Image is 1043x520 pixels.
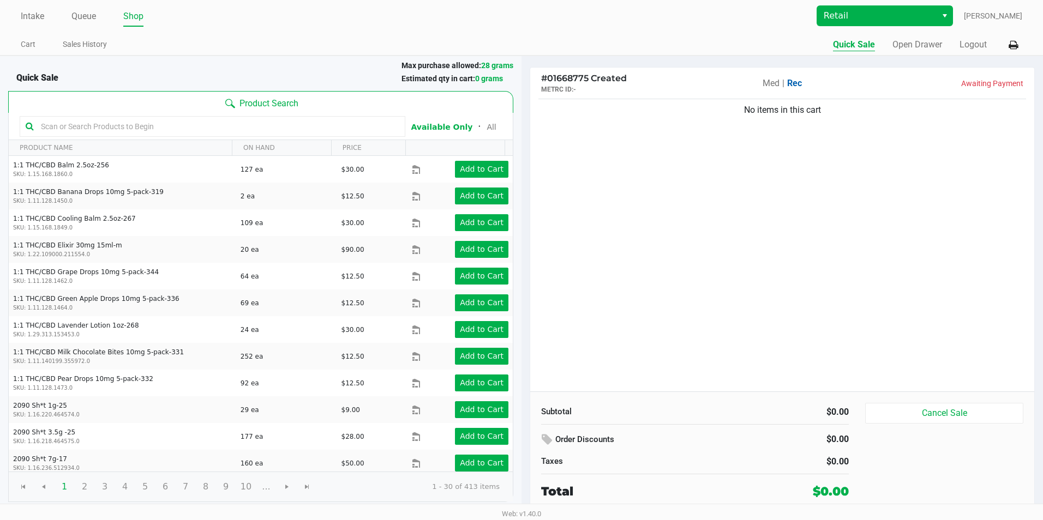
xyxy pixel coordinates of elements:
[573,86,576,93] span: -
[460,165,503,173] app-button-loader: Add to Cart
[13,437,231,445] p: SKU: 1.16.218.464575.0
[13,250,231,258] p: SKU: 1.22.109000.211554.0
[9,343,236,370] td: 1:1 THC/CBD Milk Chocolate Bites 10mg 5-pack-331
[195,476,216,497] span: Page 8
[455,455,508,471] button: Add to Cart
[19,482,28,491] span: Go to the first page
[9,263,236,289] td: 1:1 THC/CBD Grape Drops 10mg 5-pack-344
[460,218,503,227] app-button-loader: Add to Cart
[487,122,496,133] button: All
[757,430,849,449] div: $0.00
[9,450,236,476] td: 2090 Sh*t 7g-17
[782,78,784,88] span: |
[460,271,503,280] app-button-loader: Add to Cart
[541,406,687,418] div: Subtotal
[297,476,317,497] span: Go to the last page
[21,9,44,24] a: Intake
[341,406,360,414] span: $9.00
[21,38,35,51] a: Cart
[283,482,291,491] span: Go to the next page
[9,316,236,343] td: 1:1 THC/CBD Lavender Lotion 1oz-268
[455,374,508,391] button: Add to Cart
[71,9,96,24] a: Queue
[460,245,503,253] app-button-loader: Add to Cart
[502,510,541,518] span: Web: v1.40.0
[813,482,849,500] div: $0.00
[123,9,143,24] a: Shop
[13,357,231,365] p: SKU: 1.11.140199.355972.0
[9,423,236,450] td: 2090 Sh*t 3.5g -25
[236,450,337,476] td: 160 ea
[341,459,364,467] span: $50.00
[13,410,231,419] p: SKU: 1.16.220.464574.0
[39,482,48,491] span: Go to the previous page
[236,183,337,209] td: 2 ea
[236,209,337,236] td: 109 ea
[9,396,236,423] td: 2090 Sh*t 1g-25
[236,343,337,370] td: 252 ea
[94,476,115,497] span: Page 3
[236,370,337,396] td: 92 ea
[54,476,75,497] span: Page 1
[341,273,364,280] span: $12.50
[937,6,952,26] button: Select
[37,118,399,135] input: Scan or Search Products to Begin
[787,78,802,88] span: Rec
[833,38,875,51] button: Quick Sale
[74,476,95,497] span: Page 2
[481,61,513,70] span: 28 grams
[862,78,1023,89] p: Awaiting Payment
[236,423,337,450] td: 177 ea
[455,268,508,285] button: Add to Cart
[303,482,311,491] span: Go to the last page
[236,263,337,289] td: 64 ea
[455,428,508,445] button: Add to Cart
[175,476,196,497] span: Page 7
[455,321,508,338] button: Add to Cart
[824,9,930,22] span: Retail
[236,289,337,316] td: 69 ea
[135,476,155,497] span: Page 5
[341,433,364,440] span: $28.00
[460,325,503,334] app-button-loader: Add to Cart
[13,464,231,472] p: SKU: 1.16.236.512934.0
[401,61,513,83] span: Max purchase allowed:
[460,458,503,467] app-button-loader: Add to Cart
[541,73,547,83] span: #
[155,476,176,497] span: Page 6
[538,104,1026,117] div: No items in this cart
[256,476,277,497] span: Page 11
[277,476,297,497] span: Go to the next page
[763,78,780,88] span: Med
[541,86,573,93] span: METRC ID:
[13,330,231,338] p: SKU: 1.29.313.153453.0
[865,403,1023,424] button: Cancel Sale
[475,74,503,83] span: 0 grams
[13,304,231,312] p: SKU: 1.11.128.1464.0
[703,455,849,468] div: $0.00
[9,370,236,396] td: 1:1 THC/CBD Pear Drops 10mg 5-pack-332
[115,476,135,497] span: Page 4
[455,241,508,258] button: Add to Cart
[460,191,503,200] app-button-loader: Add to Cart
[215,476,236,497] span: Page 9
[236,476,256,497] span: Page 10
[460,352,503,360] app-button-loader: Add to Cart
[892,38,942,51] button: Open Drawer
[455,348,508,365] button: Add to Cart
[541,482,735,500] div: Total
[236,236,337,263] td: 20 ea
[455,294,508,311] button: Add to Cart
[13,476,34,497] span: Go to the first page
[236,156,337,183] td: 127 ea
[541,430,741,450] div: Order Discounts
[33,476,54,497] span: Go to the previous page
[455,214,508,231] button: Add to Cart
[9,236,236,263] td: 1:1 THC/CBD Elixir 30mg 15ml-m
[460,405,503,414] app-button-loader: Add to Cart
[9,140,232,156] th: PRODUCT NAME
[13,277,231,285] p: SKU: 1.11.128.1462.0
[239,97,298,110] span: Product Search
[232,140,331,156] th: ON HAND
[63,38,107,51] a: Sales History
